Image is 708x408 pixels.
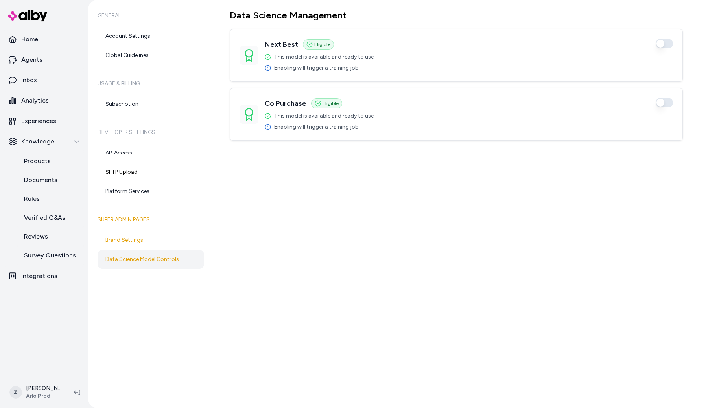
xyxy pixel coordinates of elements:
p: Inbox [21,75,37,85]
h3: Next Best [265,39,298,50]
a: Products [16,152,85,171]
a: Global Guidelines [98,46,204,65]
a: Reviews [16,227,85,246]
a: Survey Questions [16,246,85,265]
span: Enabling will trigger a training job [274,64,359,72]
a: Data Science Model Controls [98,250,204,269]
a: Inbox [3,71,85,90]
h6: Usage & Billing [98,73,204,95]
p: Documents [24,175,57,185]
h6: General [98,5,204,27]
h6: Developer Settings [98,121,204,143]
p: Agents [21,55,42,64]
p: Home [21,35,38,44]
a: Agents [3,50,85,69]
span: Z [9,386,22,399]
a: Verified Q&As [16,208,85,227]
h6: Super Admin Pages [98,209,204,231]
h1: Data Science Management [230,9,683,21]
span: Enabling will trigger a training job [274,123,359,131]
a: SFTP Upload [98,163,204,182]
a: Subscription [98,95,204,114]
a: API Access [98,143,204,162]
span: This model is available and ready to use [274,112,374,120]
p: [PERSON_NAME] [26,384,61,392]
img: alby Logo [8,10,47,21]
a: Documents [16,171,85,189]
p: Survey Questions [24,251,76,260]
a: Experiences [3,112,85,130]
p: Knowledge [21,137,54,146]
a: Brand Settings [98,231,204,250]
p: Rules [24,194,40,204]
p: Experiences [21,116,56,126]
a: Home [3,30,85,49]
p: Products [24,156,51,166]
span: Eligible [314,41,330,48]
span: This model is available and ready to use [274,53,374,61]
p: Reviews [24,232,48,241]
h3: Co Purchase [265,98,306,109]
a: Rules [16,189,85,208]
a: Integrations [3,266,85,285]
a: Platform Services [98,182,204,201]
button: Z[PERSON_NAME]Arlo Prod [5,380,68,405]
p: Integrations [21,271,57,281]
span: Eligible [323,100,339,107]
a: Account Settings [98,27,204,46]
button: Knowledge [3,132,85,151]
span: Arlo Prod [26,392,61,400]
a: Analytics [3,91,85,110]
p: Verified Q&As [24,213,65,222]
p: Analytics [21,96,49,105]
